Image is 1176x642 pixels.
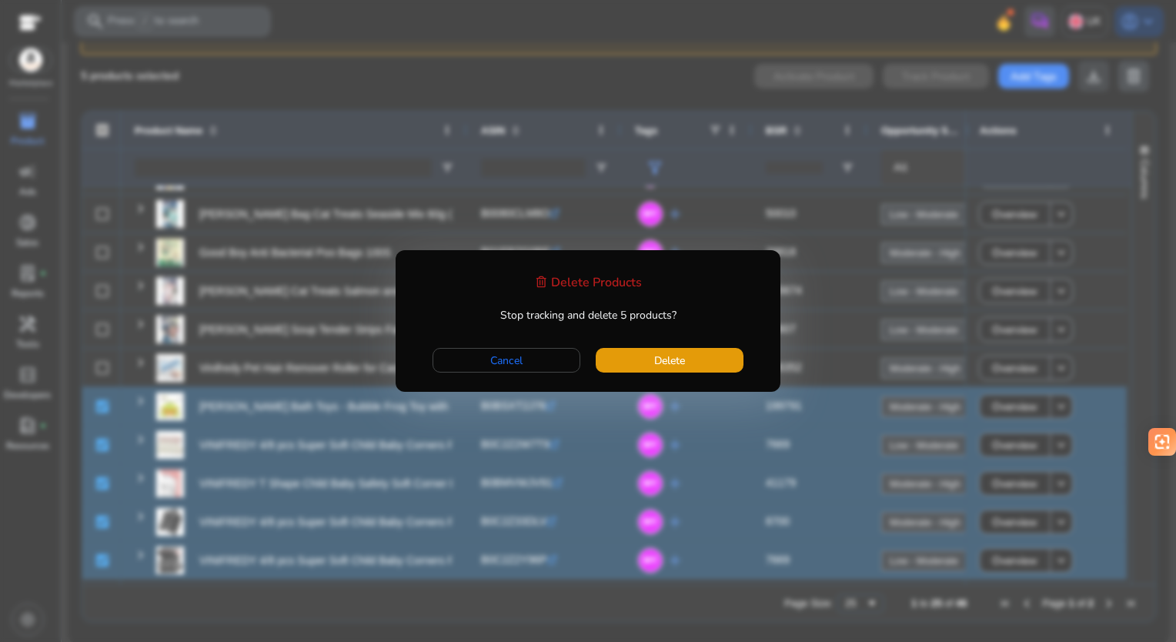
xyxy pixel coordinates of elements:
span: Delete [654,353,685,369]
h4: Delete Products [551,276,642,290]
p: Stop tracking and delete 5 products? [415,306,761,325]
button: Cancel [433,348,580,373]
button: Delete [596,348,743,373]
span: Cancel [490,353,523,369]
